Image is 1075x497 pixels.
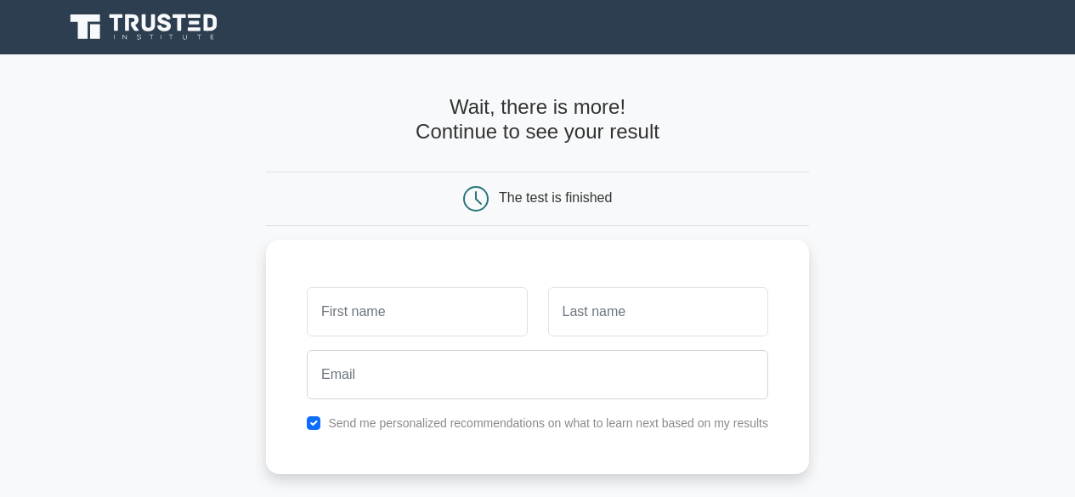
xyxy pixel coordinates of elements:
[307,350,768,399] input: Email
[548,287,768,336] input: Last name
[266,95,809,144] h4: Wait, there is more! Continue to see your result
[307,287,527,336] input: First name
[328,416,768,430] label: Send me personalized recommendations on what to learn next based on my results
[499,190,612,205] div: The test is finished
